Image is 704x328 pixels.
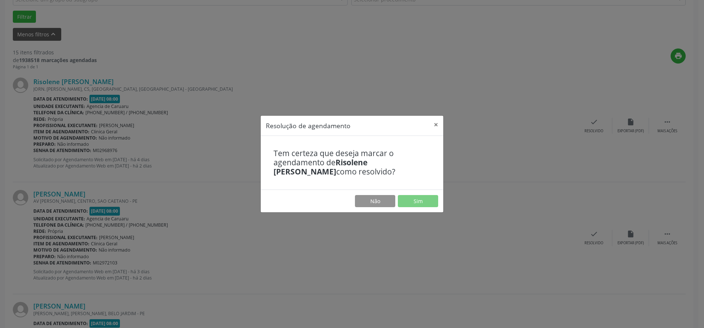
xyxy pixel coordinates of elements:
button: Não [355,195,395,208]
b: Risolene [PERSON_NAME] [274,157,367,177]
button: Sim [398,195,438,208]
h5: Resolução de agendamento [266,121,351,130]
button: Close [429,116,443,134]
h4: Tem certeza que deseja marcar o agendamento de como resolvido? [274,149,430,177]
